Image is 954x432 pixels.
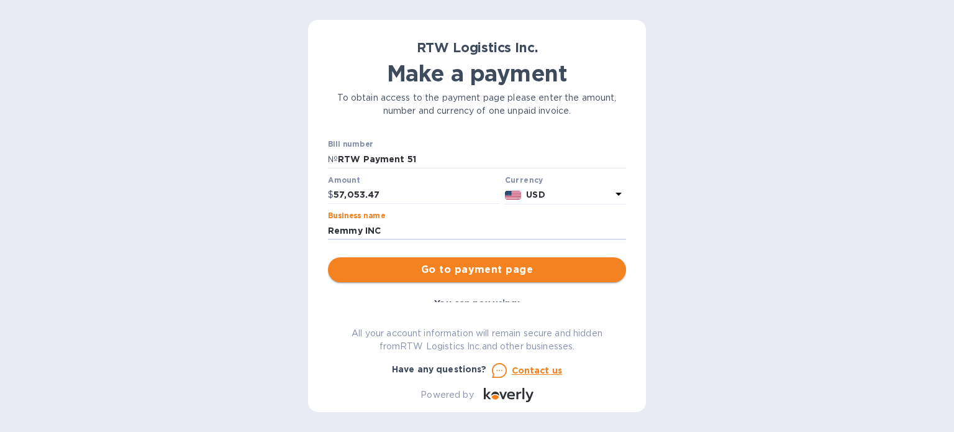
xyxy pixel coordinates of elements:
[526,190,545,200] b: USD
[328,177,360,184] label: Amount
[338,262,616,277] span: Go to payment page
[328,327,626,353] p: All your account information will remain secure and hidden from RTW Logistics Inc. and other busi...
[328,257,626,282] button: Go to payment page
[328,141,373,149] label: Bill number
[505,191,522,200] img: USD
[434,298,519,308] b: You can pay using:
[392,364,487,374] b: Have any questions?
[328,60,626,86] h1: Make a payment
[505,175,543,185] b: Currency
[328,153,338,166] p: №
[328,221,626,240] input: Enter business name
[328,213,385,220] label: Business name
[417,40,538,55] b: RTW Logistics Inc.
[338,150,626,168] input: Enter bill number
[420,388,473,402] p: Powered by
[328,188,334,201] p: $
[512,365,563,375] u: Contact us
[328,91,626,117] p: To obtain access to the payment page please enter the amount, number and currency of one unpaid i...
[334,186,500,205] input: 0.00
